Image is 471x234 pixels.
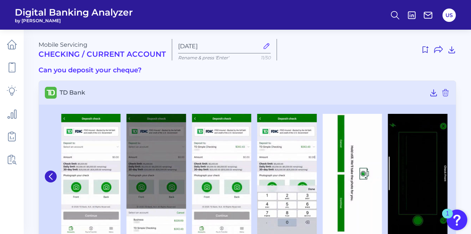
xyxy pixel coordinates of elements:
[442,9,456,22] button: US
[447,210,467,230] button: Open Resource Center, 1 new notification
[178,55,271,60] p: Rename & press 'Enter'
[39,41,166,59] div: Mobile Servicing
[15,7,133,18] span: Digital Banking Analyzer
[60,89,426,96] span: TD Bank
[261,55,271,60] span: 11/50
[39,50,166,59] h2: Checking / Current Account
[39,66,456,75] h3: Can you deposit your cheque?
[446,214,449,223] div: 1
[15,18,133,23] span: by [PERSON_NAME]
